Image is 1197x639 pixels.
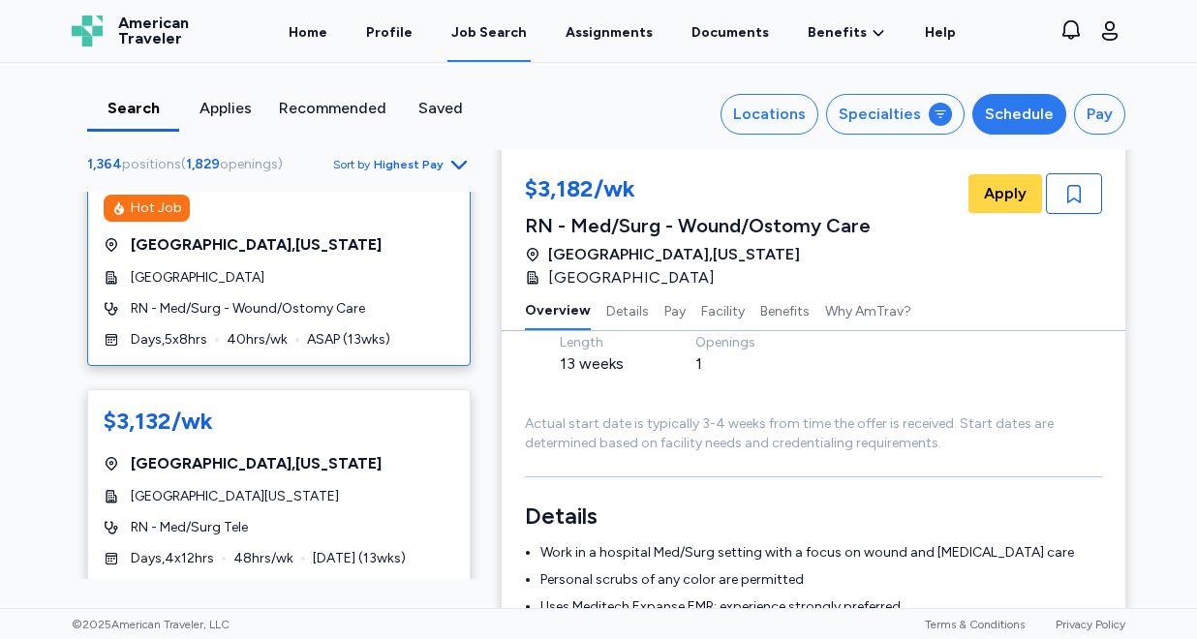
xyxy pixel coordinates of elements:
div: ( ) [87,155,291,174]
div: $3,182/wk [525,173,871,208]
button: Why AmTrav? [825,289,911,330]
span: 40 hrs/wk [227,330,288,350]
li: Personal scrubs of any color are permitted [540,570,1102,590]
button: Pay [664,289,686,330]
span: Benefits [808,23,867,43]
span: RN - Med/Surg Tele [131,518,248,537]
button: Overview [525,289,591,330]
span: 48 hrs/wk [233,549,293,568]
span: 1,829 [186,156,220,172]
a: Benefits [808,23,886,43]
div: Pay [1087,103,1113,126]
button: Locations [721,94,818,135]
span: Apply [984,182,1027,205]
li: Uses Meditech Expanse EMR; experience strongly preferred [540,597,1102,617]
a: Job Search [447,2,531,62]
span: Sort by [333,157,370,172]
span: [GEOGRAPHIC_DATA] , [US_STATE] [131,452,382,475]
span: [GEOGRAPHIC_DATA] , [US_STATE] [548,243,800,266]
span: 1,364 [87,156,122,172]
span: [GEOGRAPHIC_DATA] [131,268,264,288]
button: Specialties [826,94,965,135]
div: 1 [695,352,784,376]
span: American Traveler [118,15,189,46]
button: Facility [701,289,745,330]
div: RN - Med/Surg - Wound/Ostomy Care [525,212,871,239]
div: Openings [695,333,784,352]
div: Schedule [985,103,1054,126]
div: Actual start date is typically 3-4 weeks from time the offer is received. Start dates are determi... [525,414,1102,453]
span: [GEOGRAPHIC_DATA][US_STATE] [131,487,339,506]
div: Job Search [451,23,527,43]
a: Terms & Conditions [925,618,1025,631]
span: ASAP ( 13 wks) [307,330,390,350]
img: Logo [72,15,103,46]
span: positions [122,156,181,172]
div: Search [95,97,171,120]
div: Locations [733,103,806,126]
div: Hot Job [131,198,182,218]
span: Days , 4 x 12 hrs [131,549,214,568]
div: 13 weeks [560,352,649,376]
span: RN - Med/Surg - Wound/Ostomy Care [131,299,365,319]
span: Highest Pay [374,157,444,172]
span: [GEOGRAPHIC_DATA] [548,266,715,289]
div: Length [560,333,649,352]
button: Sort byHighest Pay [333,153,471,176]
div: Recommended [279,97,386,120]
li: Work in a hospital Med/Surg setting with a focus on wound and [MEDICAL_DATA] care [540,543,1102,563]
button: Schedule [972,94,1066,135]
h3: Details [525,501,1102,532]
button: Pay [1074,94,1125,135]
span: [DATE] ( 13 wks) [313,549,406,568]
span: openings [220,156,278,172]
button: Benefits [760,289,810,330]
span: [GEOGRAPHIC_DATA] , [US_STATE] [131,233,382,257]
div: Applies [187,97,263,120]
button: Apply [968,174,1042,213]
a: Privacy Policy [1056,618,1125,631]
button: Details [606,289,649,330]
div: Saved [402,97,478,120]
div: $3,132/wk [104,406,213,437]
span: Days , 5 x 8 hrs [131,330,207,350]
div: Specialties [839,103,921,126]
span: © 2025 American Traveler, LLC [72,617,230,632]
